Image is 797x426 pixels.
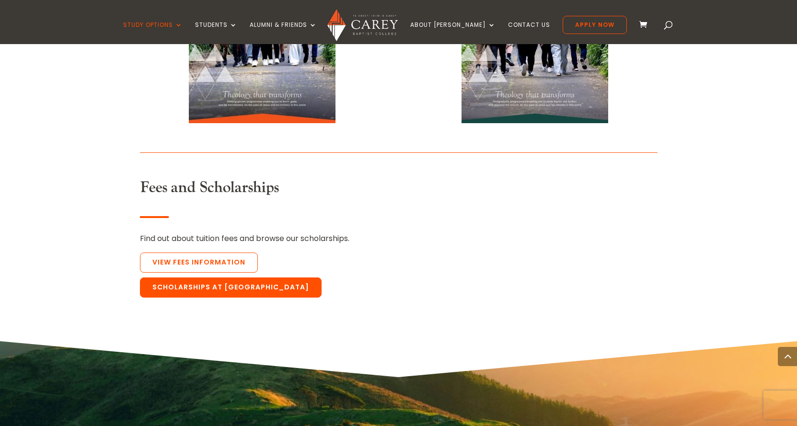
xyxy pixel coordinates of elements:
a: Postgraduate Prospectus Cover 2025 [462,115,608,126]
a: Contact Us [508,22,550,44]
a: Students [195,22,237,44]
a: About [PERSON_NAME] [410,22,496,44]
a: Apply Now [563,16,627,34]
a: Undergraduate Prospectus Cover 2025 [189,115,335,126]
a: Study Options [123,22,183,44]
a: View Fees Information [140,253,258,273]
a: Scholarships at [GEOGRAPHIC_DATA] [140,277,322,298]
a: Alumni & Friends [250,22,317,44]
div: Find out about tuition fees and browse our scholarships. [140,232,439,302]
img: Carey Baptist College [327,9,398,41]
h3: Fees and Scholarships [140,179,439,202]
